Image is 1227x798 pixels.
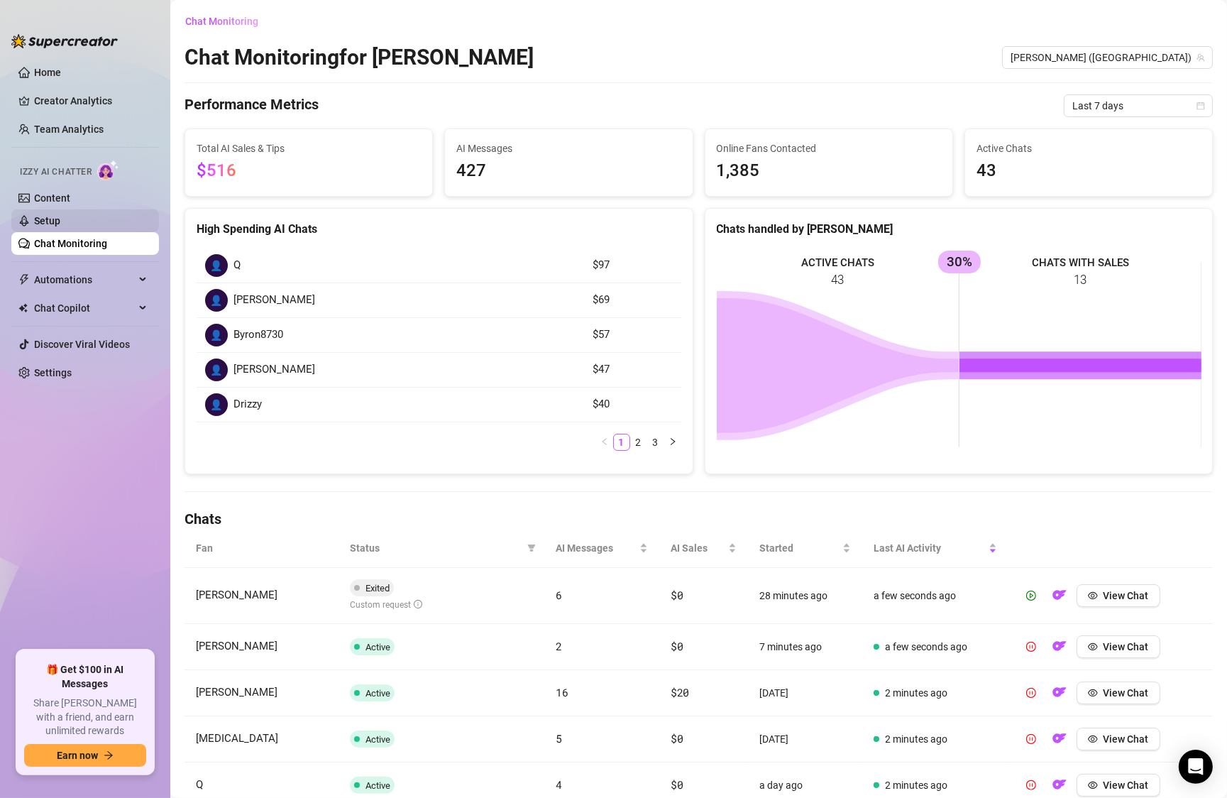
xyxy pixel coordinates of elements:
span: Share [PERSON_NAME] with a friend, and earn unlimited rewards [24,696,146,738]
span: calendar [1196,102,1205,110]
article: $69 [593,292,673,309]
th: Fan [185,529,339,568]
span: [PERSON_NAME] [196,589,277,601]
h2: Chat Monitoring for [PERSON_NAME] [185,44,534,71]
span: pause-circle [1026,642,1036,652]
span: 2 minutes ago [885,780,947,791]
button: right [664,434,681,451]
span: eye [1088,642,1098,652]
a: Settings [34,367,72,378]
span: 2 [556,639,562,653]
img: OF [1052,588,1067,602]
a: 2 [631,434,646,450]
div: 👤 [205,289,228,312]
span: Izzy AI Chatter [20,165,92,179]
span: $0 [671,777,683,792]
th: AI Sales [659,529,748,568]
th: Started [748,529,862,568]
td: 7 minutes ago [748,624,862,670]
span: [PERSON_NAME] [233,292,315,309]
span: eye [1088,591,1098,601]
li: 3 [647,434,664,451]
li: 1 [613,434,630,451]
img: OF [1052,639,1067,653]
div: High Spending AI Chats [197,220,681,238]
span: play-circle [1026,591,1036,601]
div: 👤 [205,393,228,416]
span: $516 [197,160,236,180]
span: Custom request [350,600,422,610]
a: OF [1048,736,1071,748]
a: Setup [34,215,60,226]
span: $20 [671,685,689,699]
button: OF [1048,682,1071,704]
span: left [600,437,609,446]
span: 43 [976,158,1201,185]
button: View Chat [1077,774,1160,797]
span: [PERSON_NAME] [196,686,277,699]
span: 6 [556,588,562,602]
span: 427 [456,158,681,185]
td: a few seconds ago [862,568,1008,624]
span: Q [233,257,241,274]
span: right [668,437,677,446]
a: 3 [648,434,664,450]
span: thunderbolt [18,274,30,285]
a: Chat Monitoring [34,238,107,249]
button: Earn nowarrow-right [24,744,146,767]
span: Drizzy [233,396,262,413]
li: Previous Page [596,434,613,451]
div: Chats handled by [PERSON_NAME] [717,220,1201,238]
a: Discover Viral Videos [34,339,130,350]
button: OF [1048,635,1071,658]
img: OF [1052,685,1067,699]
span: 2 minutes ago [885,733,947,745]
span: Exited [365,583,390,594]
article: $47 [593,361,673,378]
span: pause-circle [1026,780,1036,790]
span: pause-circle [1026,734,1036,744]
img: AI Chatter [97,160,119,180]
span: Started [759,540,840,556]
span: AI Messages [456,141,681,156]
span: 1,385 [717,158,941,185]
button: View Chat [1077,728,1160,750]
h4: Chats [185,509,1213,529]
button: View Chat [1077,635,1160,658]
span: $0 [671,731,683,745]
th: AI Messages [544,529,659,568]
div: 👤 [205,324,228,346]
a: OF [1048,644,1071,655]
span: View Chat [1104,590,1149,601]
span: Active [365,780,390,791]
span: Q [196,778,203,791]
span: View Chat [1104,733,1149,745]
span: [PERSON_NAME] [196,640,277,652]
span: 5 [556,731,562,745]
button: OF [1048,774,1071,797]
span: 2 minutes ago [885,687,947,699]
span: Total AI Sales & Tips [197,141,421,156]
button: View Chat [1077,584,1160,607]
span: Chat Copilot [34,297,135,319]
span: Last 7 days [1072,95,1204,116]
span: View Chat [1104,687,1149,699]
a: Creator Analytics [34,89,148,112]
img: logo-BBDzfeDw.svg [11,34,118,48]
span: team [1196,53,1205,62]
article: $57 [593,327,673,344]
span: Active [365,688,390,699]
li: 2 [630,434,647,451]
a: OF [1048,782,1071,794]
span: pause-circle [1026,688,1036,698]
span: arrow-right [104,750,114,760]
button: View Chat [1077,682,1160,704]
span: Active [365,734,390,745]
h4: Performance Metrics [185,94,319,117]
span: Online Fans Contacted [717,141,941,156]
span: 🎁 Get $100 in AI Messages [24,663,146,691]
span: eye [1088,780,1098,790]
span: Linda (lindavo) [1011,47,1204,68]
span: Active [365,642,390,652]
span: View Chat [1104,641,1149,652]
